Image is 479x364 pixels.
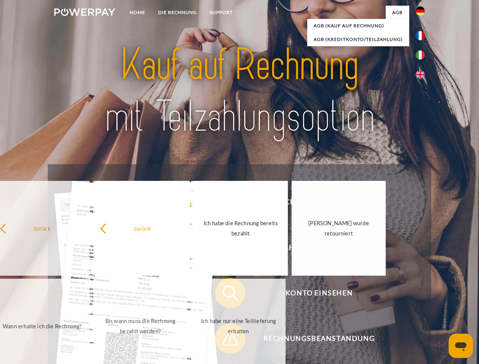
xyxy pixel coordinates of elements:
div: [PERSON_NAME] wurde retourniert [296,218,382,238]
a: Home [123,6,152,19]
img: en [416,70,425,79]
div: Ich habe nur eine Teillieferung erhalten [196,316,281,336]
div: zurück [100,223,185,233]
a: DIE RECHNUNG [152,6,203,19]
span: Konto einsehen [226,278,412,308]
img: it [416,50,425,60]
img: title-powerpay_de.svg [72,36,407,145]
a: SUPPORT [203,6,239,19]
button: Konto einsehen [215,278,412,308]
a: AGB (Kauf auf Rechnung) [307,19,409,33]
img: logo-powerpay-white.svg [54,8,115,16]
iframe: Schaltfläche zum Öffnen des Messaging-Fensters [449,334,473,358]
img: de [416,6,425,16]
a: AGB (Kreditkonto/Teilzahlung) [307,33,409,46]
button: Rechnungsbeanstandung [215,323,412,354]
span: Rechnungsbeanstandung [226,323,412,354]
div: Bis wann muss die Rechnung bezahlt werden? [98,316,183,336]
img: fr [416,31,425,40]
a: agb [386,6,409,19]
div: Ich habe die Rechnung bereits bezahlt [198,218,283,238]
